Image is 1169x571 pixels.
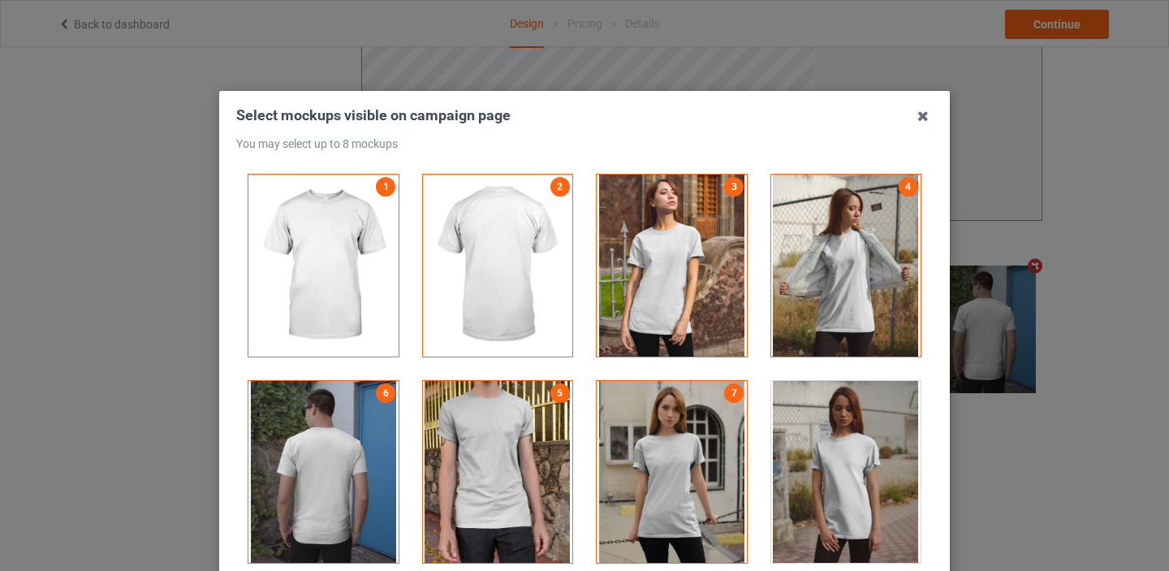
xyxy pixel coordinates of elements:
[236,106,511,123] span: Select mockups visible on campaign page
[899,177,918,197] a: 4
[376,383,395,403] a: 6
[236,137,398,150] span: You may select up to 8 mockups
[724,383,744,403] a: 7
[550,383,570,403] a: 5
[724,177,744,197] a: 3
[376,177,395,197] a: 1
[550,177,570,197] a: 2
